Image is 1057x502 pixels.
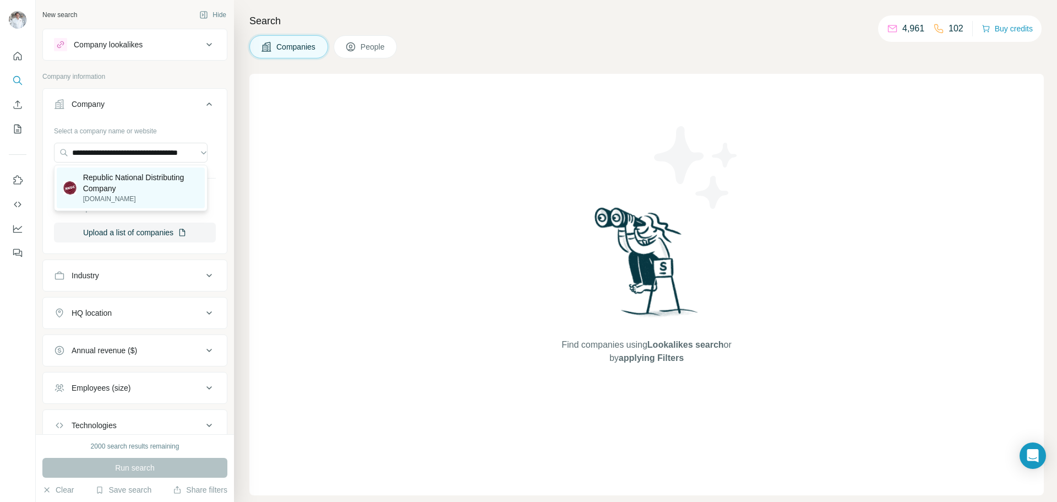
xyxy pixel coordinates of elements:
[9,95,26,115] button: Enrich CSV
[54,122,216,136] div: Select a company name or website
[276,41,317,52] span: Companies
[74,39,143,50] div: Company lookalikes
[43,31,227,58] button: Company lookalikes
[95,484,151,495] button: Save search
[949,22,963,35] p: 102
[192,7,234,23] button: Hide
[83,172,198,194] p: Republic National Distributing Company
[9,219,26,239] button: Dashboard
[9,71,26,90] button: Search
[54,223,216,242] button: Upload a list of companies
[173,484,227,495] button: Share filters
[558,338,734,365] span: Find companies using or by
[72,382,130,393] div: Employees (size)
[647,340,724,349] span: Lookalikes search
[72,420,117,431] div: Technologies
[9,119,26,139] button: My lists
[42,10,77,20] div: New search
[361,41,386,52] span: People
[43,337,227,364] button: Annual revenue ($)
[72,307,112,319] div: HQ location
[982,21,1033,36] button: Buy credits
[902,22,924,35] p: 4,961
[9,170,26,190] button: Use Surfe on LinkedIn
[42,72,227,82] p: Company information
[43,300,227,326] button: HQ location
[619,353,684,363] span: applying Filters
[42,484,74,495] button: Clear
[590,204,704,327] img: Surfe Illustration - Woman searching with binoculars
[91,441,179,451] div: 2000 search results remaining
[647,118,746,217] img: Surfe Illustration - Stars
[9,46,26,66] button: Quick start
[9,243,26,263] button: Feedback
[43,262,227,289] button: Industry
[9,11,26,29] img: Avatar
[9,195,26,214] button: Use Surfe API
[72,345,137,356] div: Annual revenue ($)
[72,99,105,110] div: Company
[83,194,198,204] p: [DOMAIN_NAME]
[43,91,227,122] button: Company
[63,181,77,195] img: Republic National Distributing Company
[43,375,227,401] button: Employees (size)
[72,270,99,281] div: Industry
[43,412,227,439] button: Technologies
[1020,442,1046,469] div: Open Intercom Messenger
[249,13,1044,29] h4: Search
